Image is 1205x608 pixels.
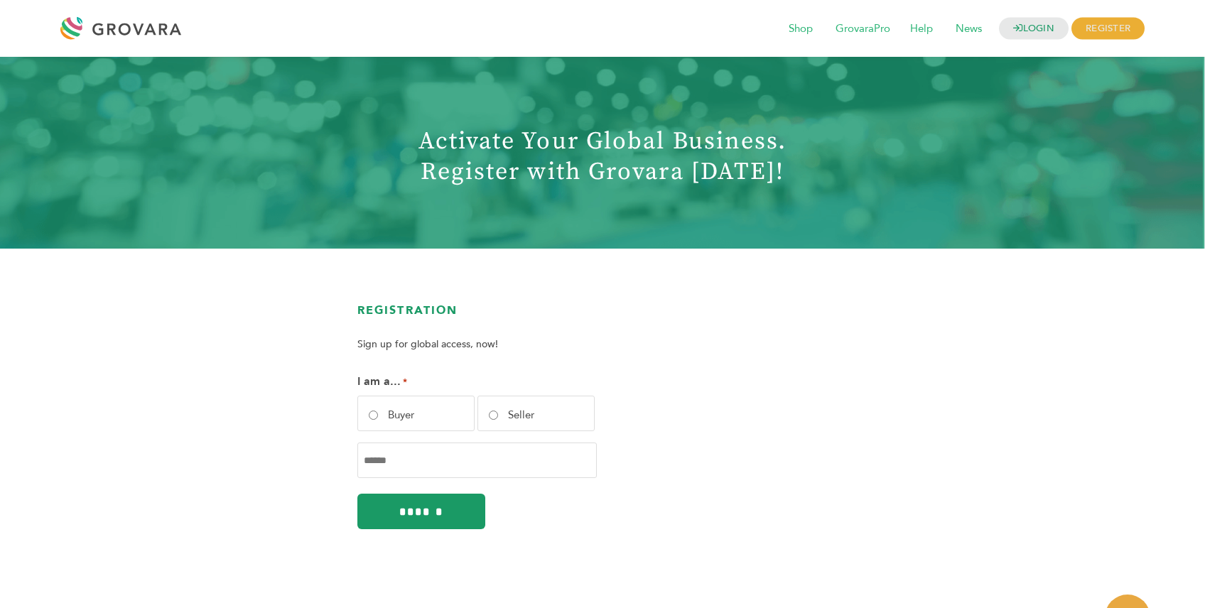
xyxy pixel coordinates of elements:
[357,302,848,320] h4: Registration
[826,21,900,37] a: GrovaraPro
[1071,18,1145,40] span: REGISTER
[999,18,1069,40] a: LOGIN
[900,21,943,37] a: Help
[357,373,848,390] legend: I am a...
[381,397,414,433] label: Buyer
[826,16,900,43] span: GrovaraPro
[946,21,992,37] a: News
[779,21,823,37] a: Shop
[779,16,823,43] span: Shop
[357,126,848,188] h1: Activate Your Global Business. Register with Grovara [DATE]!
[946,16,992,43] span: News
[900,16,943,43] span: Help
[501,397,534,433] label: Seller
[357,337,848,351] h6: Sign up for global access, now!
